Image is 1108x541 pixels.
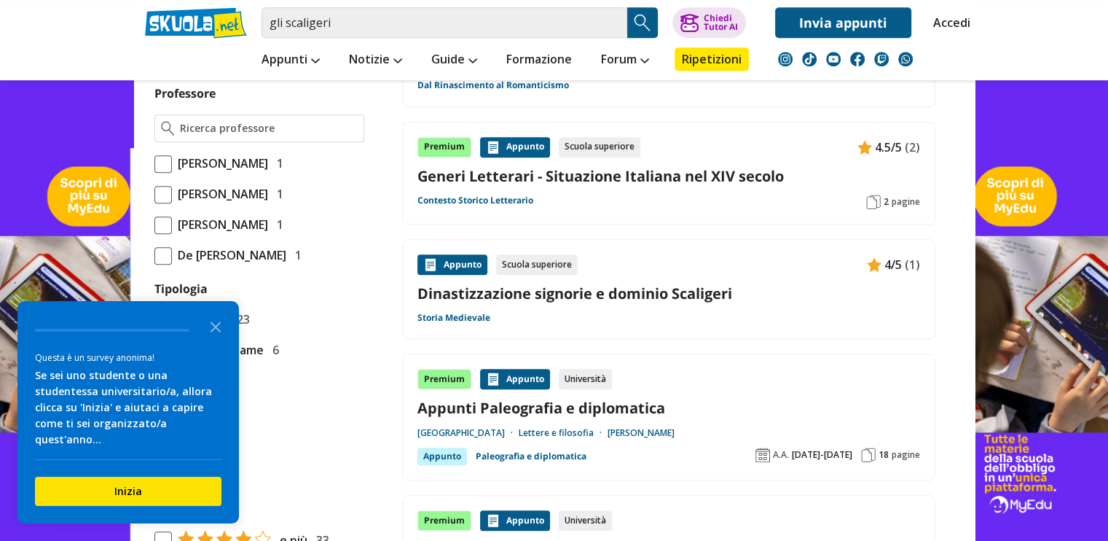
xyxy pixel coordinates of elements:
div: Appunto [480,137,550,157]
span: 1 [271,184,283,203]
a: Appunti Paleografia e diplomatica [417,398,920,418]
a: Paleografia e diplomatica [476,448,586,465]
img: youtube [826,52,841,66]
img: Pagine [866,195,881,209]
input: Cerca appunti, riassunti o versioni [262,7,627,38]
img: Appunti contenuto [423,257,438,272]
button: Search Button [627,7,658,38]
a: Notizie [345,47,406,74]
img: Appunti contenuto [486,513,500,528]
div: Appunto [417,254,487,275]
div: Università [559,369,612,389]
span: [PERSON_NAME] [172,154,268,173]
img: Appunti contenuto [486,372,500,386]
img: Appunti contenuto [867,257,881,272]
a: Generi Letterari - Situazione Italiana nel XIV secolo [417,166,920,186]
img: Appunti contenuto [857,140,872,155]
a: Appunti [258,47,323,74]
input: Ricerca professore [180,121,357,136]
div: Premium [417,369,471,389]
a: Forum [597,47,653,74]
img: twitch [874,52,889,66]
a: Dinastizzazione signorie e dominio Scaligeri [417,284,920,303]
img: Anno accademico [755,448,770,462]
a: Formazione [503,47,575,74]
span: 1 [289,246,302,265]
label: Tipologia [154,281,208,297]
img: WhatsApp [898,52,913,66]
div: Scuola superiore [559,137,640,157]
span: pagine [892,196,920,208]
img: facebook [850,52,865,66]
span: 4/5 [884,255,902,274]
span: (2) [905,138,920,157]
span: 18 [879,449,889,461]
img: Ricerca professore [161,121,175,136]
span: A.A. [773,449,789,461]
div: Questa è un survey anonima! [35,351,221,365]
a: [PERSON_NAME] [608,427,675,439]
div: Appunto [417,448,467,465]
div: Scuola superiore [496,254,578,275]
span: 23 [231,310,250,329]
a: Invia appunti [775,7,911,38]
img: Pagine [861,448,876,462]
button: ChiediTutor AI [672,7,746,38]
a: Storia Medievale [417,312,490,324]
div: Se sei uno studente o una studentessa universitario/a, allora clicca su 'Inizia' e aiutaci a capi... [35,367,221,448]
span: [PERSON_NAME] [172,184,268,203]
div: Appunto [480,369,550,389]
div: Premium [417,137,471,157]
a: Ripetizioni [675,47,749,71]
a: Contesto Storico Letterario [417,195,533,206]
span: 6 [267,340,279,359]
a: [GEOGRAPHIC_DATA] [417,427,519,439]
span: 4.5/5 [875,138,902,157]
button: Inizia [35,477,221,506]
a: Accedi [933,7,964,38]
div: Survey [17,301,239,524]
span: 1 [271,154,283,173]
span: pagine [892,449,920,461]
a: Dal Rinascimento al Romanticismo [417,79,569,91]
span: De [PERSON_NAME] [172,246,286,265]
label: Rating [154,499,364,518]
span: [PERSON_NAME] [172,215,268,234]
img: Cerca appunti, riassunti o versioni [632,12,653,34]
span: 1 [271,215,283,234]
div: Premium [417,510,471,531]
div: Chiedi Tutor AI [703,14,737,31]
a: Lettere e filosofia [519,427,608,439]
img: instagram [778,52,793,66]
div: Università [559,510,612,531]
span: [DATE]-[DATE] [792,449,852,461]
span: (1) [905,255,920,274]
label: Professore [154,85,216,101]
div: Appunto [480,510,550,531]
a: Guide [428,47,481,74]
span: 2 [884,196,889,208]
img: tiktok [802,52,817,66]
button: Close the survey [201,311,230,340]
img: Appunti contenuto [486,140,500,155]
